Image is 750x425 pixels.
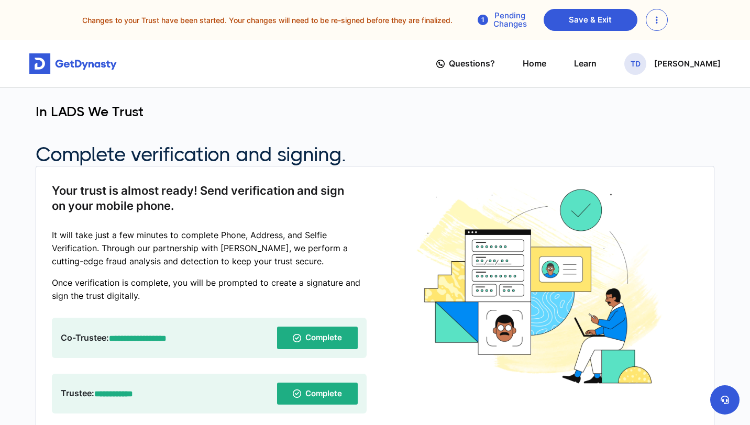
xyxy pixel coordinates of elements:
[654,60,721,68] p: [PERSON_NAME]
[61,388,94,398] span: Trustee:
[544,9,637,31] a: Save & Exit
[52,183,359,213] span: Your trust is almost ready! Send verification and sign on your mobile phone.
[305,383,342,405] span: Complete
[449,54,495,73] span: Questions?
[36,104,714,135] div: In LADS We Trust
[305,327,342,349] span: Complete
[624,53,646,75] span: TD
[574,49,597,79] a: Learn
[29,53,117,74] img: Get started for free with Dynasty Trust Company
[36,143,346,166] h2: Complete verification and signing.
[61,332,109,343] span: Co-Trustee:
[436,49,495,79] a: Questions?
[408,183,674,388] img: Identity Verification and Signing
[624,53,721,75] button: TD[PERSON_NAME]
[523,49,546,79] a: Home
[8,9,741,31] div: Changes to your Trust have been started. Your changes will need to be re-signed before they are f...
[52,229,367,267] p: It will take just a few minutes to complete Phone, Address, and Selfie Verification. Through our ...
[52,276,367,303] p: Once verification is complete, you will be prompted to create a signature and sign the trust digi...
[470,12,535,28] div: Pending Changes
[469,9,535,31] button: Pending Changes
